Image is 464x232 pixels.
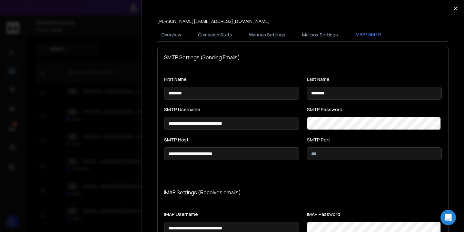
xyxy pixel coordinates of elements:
[440,210,456,225] div: Open Intercom Messenger
[164,212,299,217] label: IMAP Username
[157,28,185,42] button: Overview
[194,28,236,42] button: Campaign Stats
[157,18,270,24] p: [PERSON_NAME][EMAIL_ADDRESS][DOMAIN_NAME]
[164,107,299,112] label: SMTP Username
[245,28,289,42] button: Warmup Settings
[298,28,342,42] button: Mailbox Settings
[164,188,442,196] p: IMAP Settings (Receives emails)
[307,138,442,142] label: SMTP Port
[307,77,442,82] label: Last Name
[307,212,442,217] label: IMAP Password
[164,138,299,142] label: SMTP Host
[307,107,442,112] label: SMTP Password
[164,77,299,82] label: First Name
[351,27,385,42] button: IMAP/ SMTP
[164,53,442,61] h1: SMTP Settings (Sending Emails)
